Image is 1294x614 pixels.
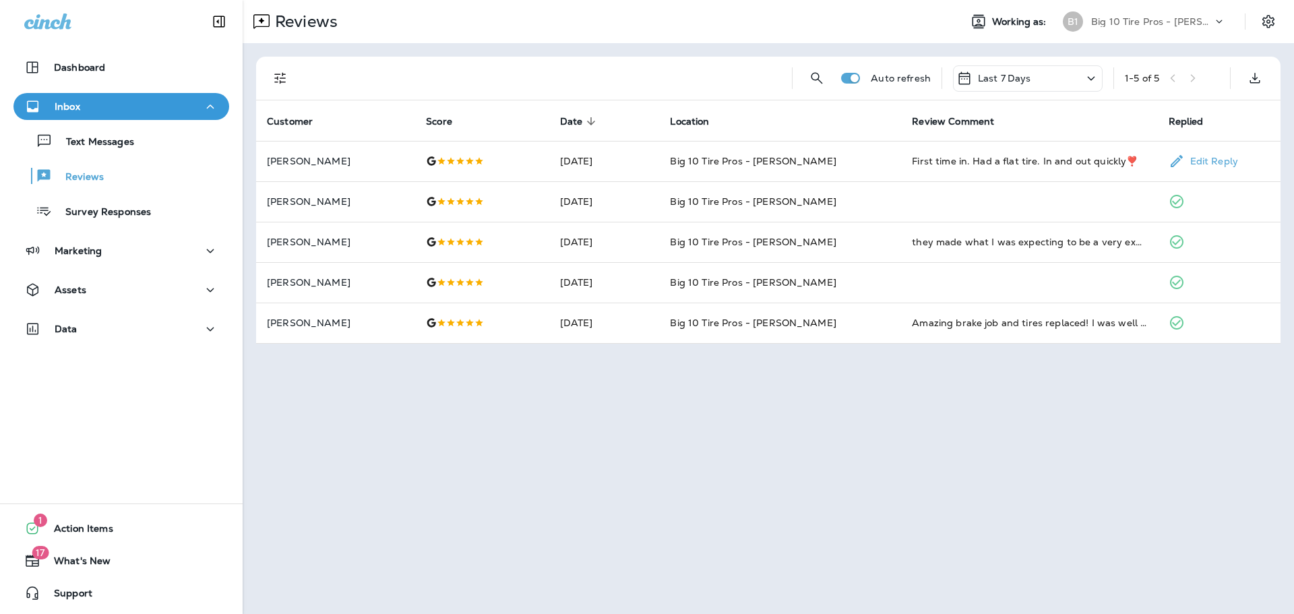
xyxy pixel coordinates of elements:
span: Review Comment [912,115,1012,127]
p: Auto refresh [871,73,931,84]
button: 17What's New [13,547,229,574]
div: B1 [1063,11,1083,32]
span: Review Comment [912,116,994,127]
span: Location [670,115,727,127]
span: Working as: [992,16,1049,28]
span: Big 10 Tire Pros - [PERSON_NAME] [670,276,836,288]
p: Inbox [55,101,80,112]
p: Dashboard [54,62,105,73]
p: [PERSON_NAME] [267,156,404,166]
button: Text Messages [13,127,229,155]
p: Data [55,324,78,334]
span: Action Items [40,523,113,539]
td: [DATE] [549,262,660,303]
span: 1 [34,514,47,527]
p: [PERSON_NAME] [267,277,404,288]
button: Inbox [13,93,229,120]
span: Date [560,115,600,127]
p: [PERSON_NAME] [267,237,404,247]
p: Text Messages [53,136,134,149]
p: [PERSON_NAME] [267,317,404,328]
button: Reviews [13,162,229,190]
p: Edit Reply [1185,156,1238,166]
div: Amazing brake job and tires replaced! I was well aware my brakes were ROUGH and had been expectin... [912,316,1146,330]
p: Marketing [55,245,102,256]
p: Assets [55,284,86,295]
span: Date [560,116,583,127]
button: Support [13,580,229,607]
span: Big 10 Tire Pros - [PERSON_NAME] [670,236,836,248]
div: they made what I was expecting to be a very expensive process as pleasant as possible and much mo... [912,235,1146,249]
span: Big 10 Tire Pros - [PERSON_NAME] [670,195,836,208]
div: First time in. Had a flat tire. In and out quickly❣️ [912,154,1146,168]
button: Export as CSV [1241,65,1268,92]
span: Customer [267,116,313,127]
p: Big 10 Tire Pros - [PERSON_NAME] [1091,16,1212,27]
span: Customer [267,115,330,127]
p: [PERSON_NAME] [267,196,404,207]
button: Marketing [13,237,229,264]
span: What's New [40,555,111,572]
span: Location [670,116,709,127]
span: 17 [32,546,49,559]
span: Score [426,115,470,127]
p: Last 7 Days [978,73,1031,84]
button: Dashboard [13,54,229,81]
button: Assets [13,276,229,303]
button: Search Reviews [803,65,830,92]
button: 1Action Items [13,515,229,542]
button: Data [13,315,229,342]
button: Survey Responses [13,197,229,225]
div: 1 - 5 of 5 [1125,73,1159,84]
button: Collapse Sidebar [200,8,238,35]
span: Score [426,116,452,127]
td: [DATE] [549,303,660,343]
td: [DATE] [549,141,660,181]
span: Replied [1169,115,1221,127]
button: Settings [1256,9,1281,34]
button: Filters [267,65,294,92]
span: Replied [1169,116,1204,127]
td: [DATE] [549,222,660,262]
p: Reviews [270,11,338,32]
span: Support [40,588,92,604]
span: Big 10 Tire Pros - [PERSON_NAME] [670,317,836,329]
td: [DATE] [549,181,660,222]
p: Reviews [52,171,104,184]
p: Survey Responses [52,206,151,219]
span: Big 10 Tire Pros - [PERSON_NAME] [670,155,836,167]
